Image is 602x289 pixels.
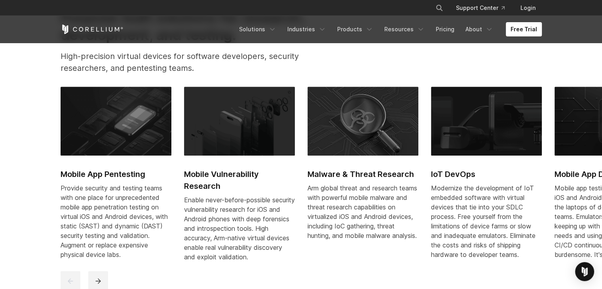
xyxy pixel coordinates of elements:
[332,22,378,36] a: Products
[184,168,295,192] h2: Mobile Vulnerability Research
[283,22,331,36] a: Industries
[575,262,594,281] div: Open Intercom Messenger
[61,183,171,259] div: Provide security and testing teams with one place for unprecedented mobile app penetration testin...
[461,22,498,36] a: About
[431,87,542,156] img: IoT DevOps
[61,168,171,180] h2: Mobile App Pentesting
[308,87,418,156] img: Malware & Threat Research
[308,168,418,180] h2: Malware & Threat Research
[61,25,123,34] a: Corellium Home
[431,87,542,269] a: IoT DevOps IoT DevOps Modernize the development of IoT embedded software with virtual devices tha...
[514,1,542,15] a: Login
[431,168,542,180] h2: IoT DevOps
[234,22,281,36] a: Solutions
[506,22,542,36] a: Free Trial
[184,87,295,156] img: Mobile Vulnerability Research
[61,50,330,74] p: High-precision virtual devices for software developers, security researchers, and pentesting teams.
[184,87,295,271] a: Mobile Vulnerability Research Mobile Vulnerability Research Enable never-before-possible security...
[184,195,295,262] div: Enable never-before-possible security vulnerability research for iOS and Android phones with deep...
[308,183,418,240] div: Arm global threat and research teams with powerful mobile malware and threat research capabilitie...
[61,87,171,156] img: Mobile App Pentesting
[380,22,429,36] a: Resources
[450,1,511,15] a: Support Center
[308,87,418,250] a: Malware & Threat Research Malware & Threat Research Arm global threat and research teams with pow...
[234,22,542,36] div: Navigation Menu
[431,22,459,36] a: Pricing
[61,87,171,269] a: Mobile App Pentesting Mobile App Pentesting Provide security and testing teams with one place for...
[426,1,542,15] div: Navigation Menu
[431,183,542,259] div: Modernize the development of IoT embedded software with virtual devices that tie into your SDLC p...
[432,1,446,15] button: Search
